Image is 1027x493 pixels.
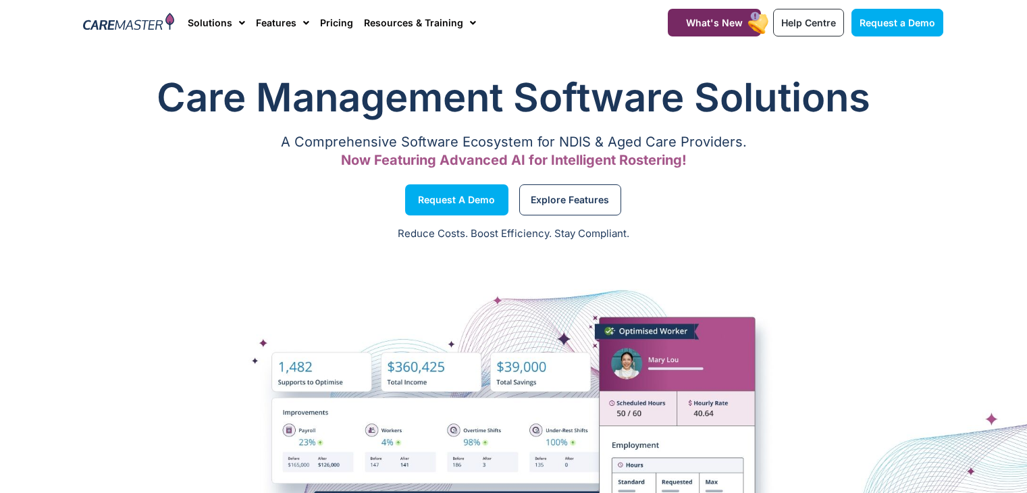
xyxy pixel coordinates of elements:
span: Explore Features [531,197,609,203]
img: CareMaster Logo [83,13,174,33]
span: Help Centre [781,17,836,28]
a: Help Centre [773,9,844,36]
a: What's New [668,9,761,36]
a: Explore Features [519,184,621,215]
span: Request a Demo [418,197,495,203]
span: What's New [686,17,743,28]
a: Request a Demo [405,184,508,215]
span: Request a Demo [860,17,935,28]
p: Reduce Costs. Boost Efficiency. Stay Compliant. [8,226,1019,242]
p: A Comprehensive Software Ecosystem for NDIS & Aged Care Providers. [84,138,944,147]
h1: Care Management Software Solutions [84,70,944,124]
a: Request a Demo [851,9,943,36]
span: Now Featuring Advanced AI for Intelligent Rostering! [341,152,687,168]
